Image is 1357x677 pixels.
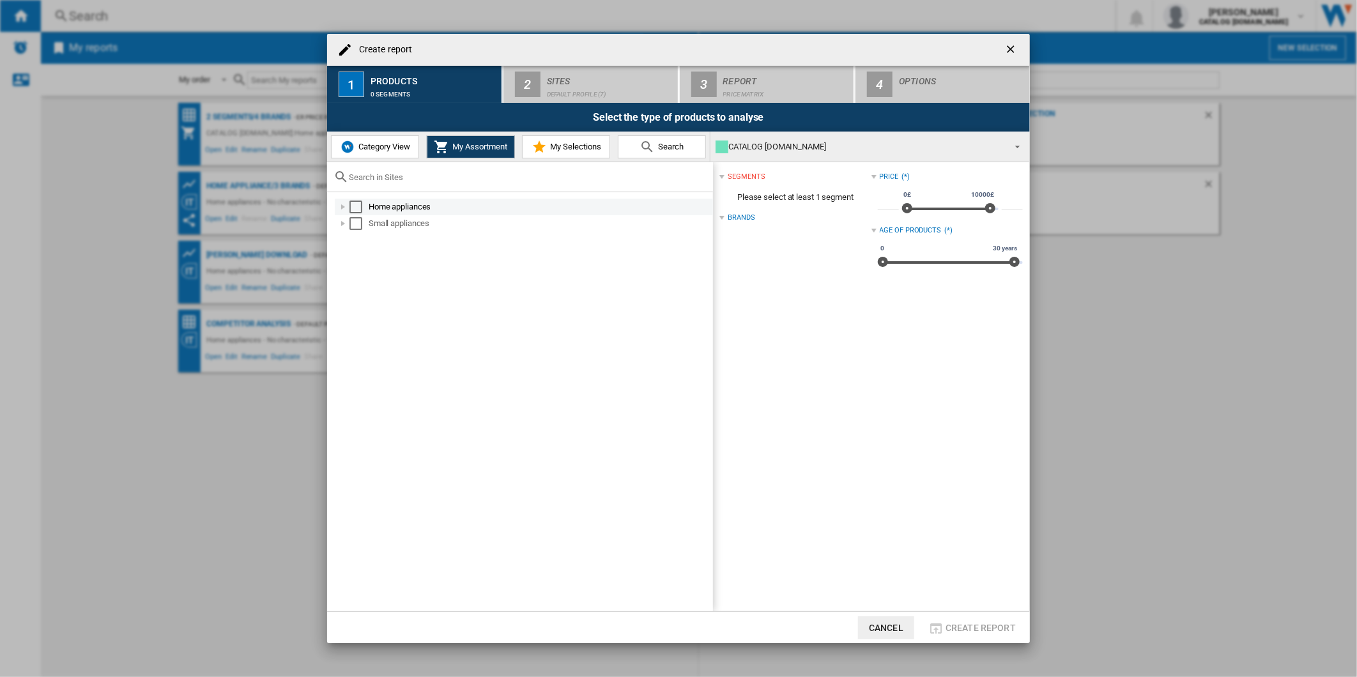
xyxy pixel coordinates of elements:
[691,72,717,97] div: 3
[339,72,364,97] div: 1
[880,225,942,236] div: Age of products
[946,623,1016,633] span: Create report
[723,84,849,98] div: Price Matrix
[369,217,711,230] div: Small appliances
[340,139,355,155] img: wiser-icon-blue.png
[327,103,1030,132] div: Select the type of products to analyse
[880,172,899,182] div: Price
[547,84,673,98] div: Default profile (7)
[353,43,412,56] h4: Create report
[349,217,369,230] md-checkbox: Select
[858,616,914,639] button: Cancel
[716,138,1004,156] div: CATALOG [DOMAIN_NAME]
[349,172,707,182] input: Search in Sites
[1004,43,1020,58] ng-md-icon: getI18NText('BUTTONS.CLOSE_DIALOG')
[331,135,419,158] button: Category View
[427,135,515,158] button: My Assortment
[349,201,369,213] md-checkbox: Select
[522,135,610,158] button: My Selections
[655,142,684,151] span: Search
[899,71,1025,84] div: Options
[855,66,1030,103] button: 4 Options
[723,71,849,84] div: Report
[547,142,601,151] span: My Selections
[970,190,996,200] span: 10000£
[728,172,765,182] div: segments
[680,66,855,103] button: 3 Report Price Matrix
[371,71,496,84] div: Products
[327,66,503,103] button: 1 Products 0 segments
[355,142,410,151] span: Category View
[924,616,1020,639] button: Create report
[728,213,755,223] div: Brands
[371,84,496,98] div: 0 segments
[547,71,673,84] div: Sites
[879,243,887,254] span: 0
[999,37,1025,63] button: getI18NText('BUTTONS.CLOSE_DIALOG')
[902,190,914,200] span: 0£
[369,201,711,213] div: Home appliances
[992,243,1019,254] span: 30 years
[515,72,540,97] div: 2
[867,72,893,97] div: 4
[503,66,679,103] button: 2 Sites Default profile (7)
[719,185,871,209] span: Please select at least 1 segment
[618,135,706,158] button: Search
[449,142,507,151] span: My Assortment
